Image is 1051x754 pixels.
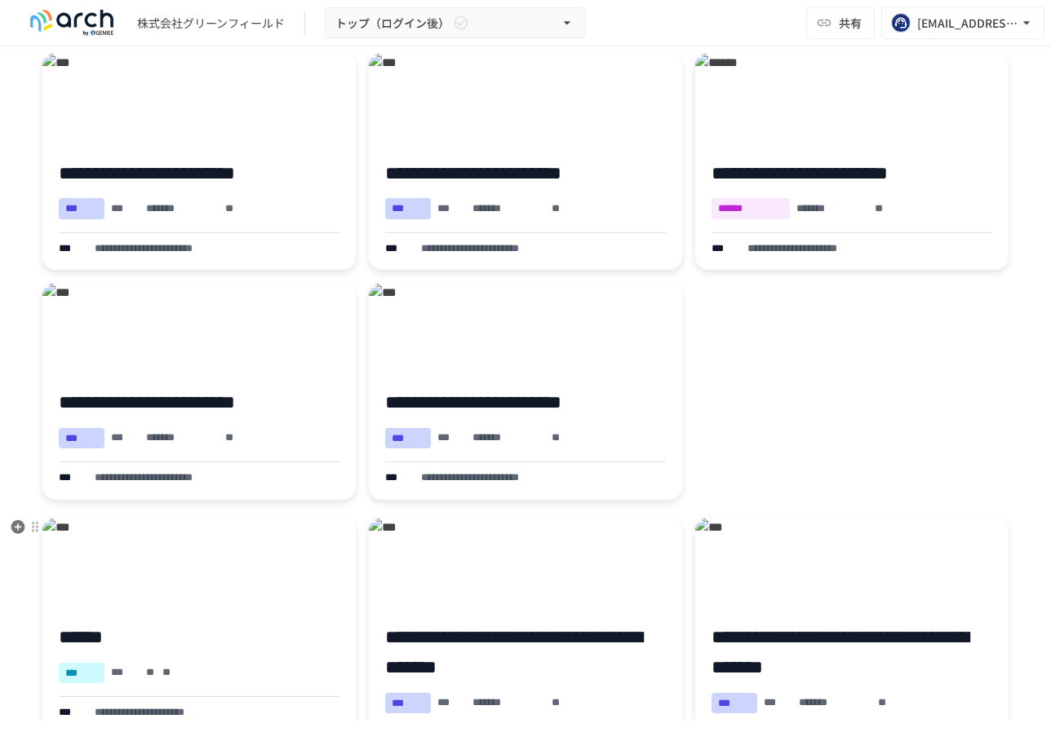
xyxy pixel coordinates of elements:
button: 共有 [806,7,875,39]
img: logo-default@2x-9cf2c760.svg [20,10,124,36]
span: トップ（ログイン後） [335,13,450,33]
button: トップ（ログイン後） [325,7,586,39]
div: 株式会社グリーンフィールド [137,15,285,32]
div: [EMAIL_ADDRESS][DOMAIN_NAME] [917,13,1018,33]
span: 共有 [839,14,862,32]
button: [EMAIL_ADDRESS][DOMAIN_NAME] [881,7,1044,39]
